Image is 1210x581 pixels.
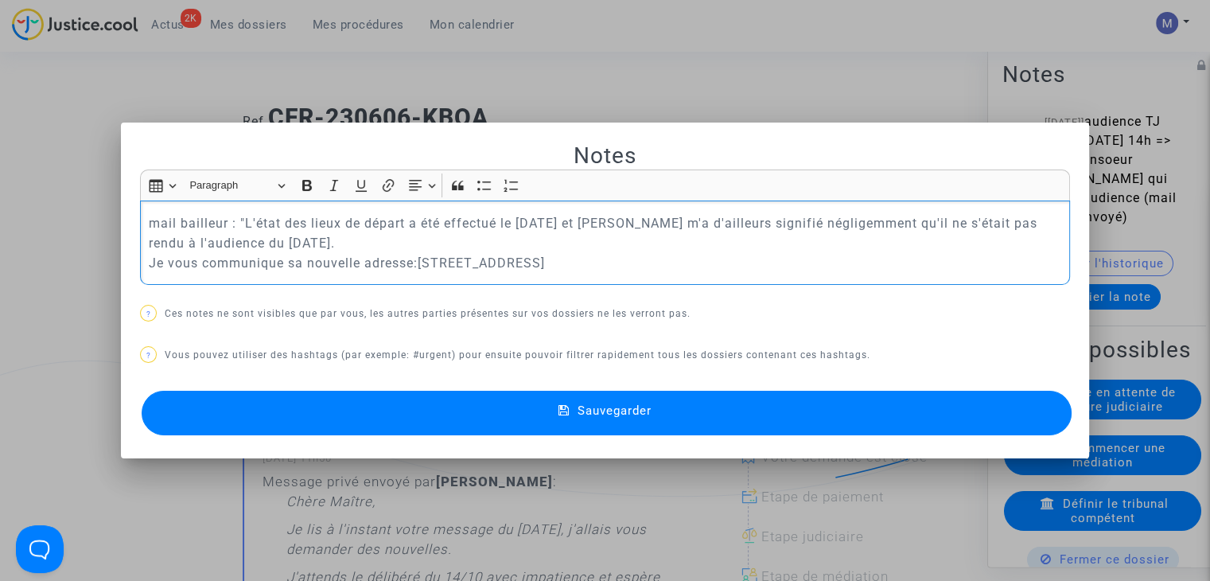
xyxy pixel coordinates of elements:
h2: Notes [140,142,1070,170]
button: Paragraph [183,174,293,198]
span: ? [146,351,151,360]
p: Vous pouvez utiliser des hashtags (par exemple: #urgent) pour ensuite pouvoir filtrer rapidement ... [140,345,1070,365]
span: Paragraph [189,176,272,195]
div: Editor toolbar [140,170,1070,201]
div: Rich Text Editor, main [140,201,1070,285]
span: ? [146,310,151,318]
span: Sauvegarder [578,404,652,418]
p: Ces notes ne sont visibles que par vous, les autres parties présentes sur vos dossiers ne les ver... [140,304,1070,324]
iframe: Help Scout Beacon - Open [16,525,64,573]
p: mail bailleur : "L'état des lieux de départ a été effectué le [DATE] et [PERSON_NAME] m'a d'aille... [149,213,1062,273]
button: Sauvegarder [142,391,1072,435]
